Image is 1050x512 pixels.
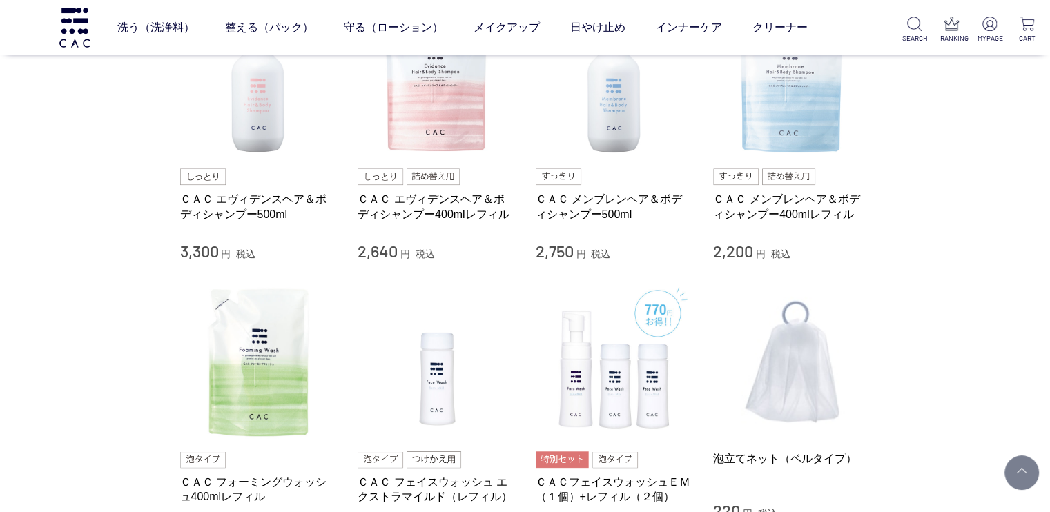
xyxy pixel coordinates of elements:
img: 泡タイプ [180,451,226,468]
img: ＣＡＣ メンブレンヘア＆ボディシャンプー500ml [536,1,693,158]
img: ＣＡＣフェイスウォッシュＥＭ（１個）+レフィル（２個） [536,283,693,440]
p: MYPAGE [978,33,1002,43]
a: ＣＡＣ エヴィデンスヘア＆ボディシャンプー500ml [180,192,338,221]
a: 日やけ止め [570,8,625,47]
a: SEARCH [902,17,926,43]
a: インナーケア [656,8,722,47]
img: 泡タイプ [358,451,403,468]
span: 3,300 [180,241,219,261]
a: CART [1015,17,1039,43]
a: ＣＡＣ エヴィデンスヘア＆ボディシャンプー400mlレフィル [358,192,515,221]
span: 円 [756,248,766,259]
span: 円 [400,248,410,259]
a: メイクアップ [474,8,540,47]
img: ＣＡＣ フェイスウォッシュ エクストラマイルド（レフィル） [358,283,515,440]
img: しっとり [180,168,226,185]
a: ＣＡＣフェイスウォッシュＥＭ（１個）+レフィル（２個） [536,475,693,504]
span: 円 [221,248,231,259]
img: ＣＡＣ エヴィデンスヘア＆ボディシャンプー500ml [180,1,338,158]
a: ＣＡＣ メンブレンヘア＆ボディシャンプー400mlレフィル [713,192,871,221]
span: 2,750 [536,241,574,261]
span: 税込 [236,248,255,259]
span: 税込 [591,248,610,259]
img: ＣＡＣ フォーミングウォッシュ400mlレフィル [180,283,338,440]
span: 2,640 [358,241,398,261]
img: 特別セット [536,451,589,468]
span: 税込 [771,248,790,259]
a: MYPAGE [978,17,1002,43]
img: すっきり [713,168,759,185]
a: クリーナー [752,8,808,47]
a: RANKING [940,17,964,43]
img: 詰め替え用 [407,168,460,185]
a: 整える（パック） [225,8,313,47]
img: ＣＡＣ メンブレンヘア＆ボディシャンプー400mlレフィル [713,1,871,158]
p: SEARCH [902,33,926,43]
img: logo [57,8,92,47]
a: 泡立てネット（ベルタイプ） [713,451,871,466]
span: 税込 [416,248,435,259]
a: 洗う（洗浄料） [117,8,195,47]
span: 円 [576,248,585,259]
p: RANKING [940,33,964,43]
p: CART [1015,33,1039,43]
span: 2,200 [713,241,753,261]
img: 泡立てネット（ベルタイプ） [713,283,871,440]
img: ＣＡＣ エヴィデンスヘア＆ボディシャンプー400mlレフィル [358,1,515,158]
img: つけかえ用 [407,451,460,468]
img: 泡タイプ [592,451,638,468]
a: ＣＡＣ メンブレンヘア＆ボディシャンプー500ml [536,192,693,221]
img: しっとり [358,168,403,185]
a: ＣＡＣ フォーミングウォッシュ400mlレフィル [180,475,338,504]
img: すっきり [536,168,581,185]
img: 詰め替え用 [762,168,815,185]
a: ＣＡＣ フェイスウォッシュ エクストラマイルド（レフィル） [358,475,515,504]
a: 守る（ローション） [344,8,443,47]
